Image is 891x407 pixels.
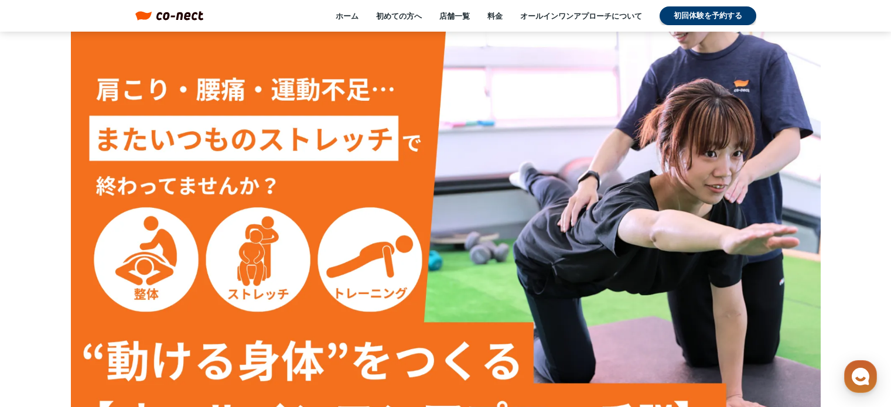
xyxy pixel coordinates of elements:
a: 店舗一覧 [439,11,470,21]
a: 料金 [487,11,503,21]
a: 初めての方へ [376,11,422,21]
a: 初回体験を予約する [660,6,756,25]
a: オールインワンアプローチについて [520,11,642,21]
a: ホーム [336,11,359,21]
